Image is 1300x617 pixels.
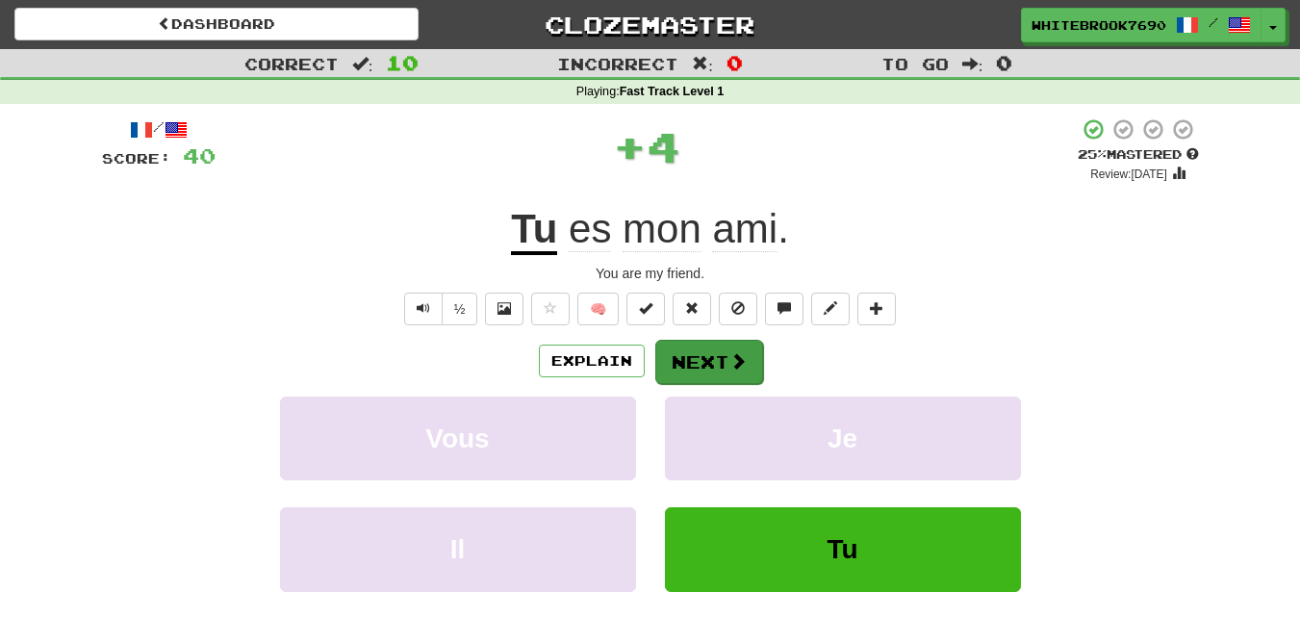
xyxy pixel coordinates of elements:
[442,293,478,325] button: ½
[447,8,852,41] a: Clozemaster
[719,293,757,325] button: Ignore sentence (alt+i)
[531,293,570,325] button: Favorite sentence (alt+f)
[425,424,489,453] span: Vous
[1021,8,1262,42] a: WhiteBrook7690 /
[244,54,339,73] span: Correct
[280,397,636,480] button: Vous
[1078,146,1107,162] span: 25 %
[811,293,850,325] button: Edit sentence (alt+d)
[828,424,857,453] span: Je
[569,206,611,252] span: es
[511,206,557,255] u: Tu
[673,293,711,325] button: Reset to 0% Mastered (alt+r)
[765,293,803,325] button: Discuss sentence (alt+u)
[996,51,1012,74] span: 0
[102,150,171,167] span: Score:
[485,293,523,325] button: Show image (alt+x)
[1209,15,1218,29] span: /
[1032,16,1166,34] span: WhiteBrook7690
[577,293,619,325] button: 🧠
[557,54,678,73] span: Incorrect
[623,206,701,252] span: mon
[450,534,466,564] span: Il
[626,293,665,325] button: Set this sentence to 100% Mastered (alt+m)
[655,340,763,384] button: Next
[881,54,949,73] span: To go
[539,345,645,377] button: Explain
[1090,167,1167,181] small: Review: [DATE]
[620,85,725,98] strong: Fast Track Level 1
[14,8,419,40] a: Dashboard
[1078,146,1199,164] div: Mastered
[647,122,680,170] span: 4
[280,507,636,591] button: Il
[102,264,1199,283] div: You are my friend.
[557,206,788,252] span: .
[726,51,743,74] span: 0
[827,534,857,564] span: Tu
[183,143,216,167] span: 40
[692,56,713,72] span: :
[404,293,443,325] button: Play sentence audio (ctl+space)
[613,117,647,175] span: +
[712,206,777,252] span: ami
[962,56,983,72] span: :
[400,293,478,325] div: Text-to-speech controls
[352,56,373,72] span: :
[857,293,896,325] button: Add to collection (alt+a)
[665,397,1021,480] button: Je
[102,117,216,141] div: /
[665,507,1021,591] button: Tu
[386,51,419,74] span: 10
